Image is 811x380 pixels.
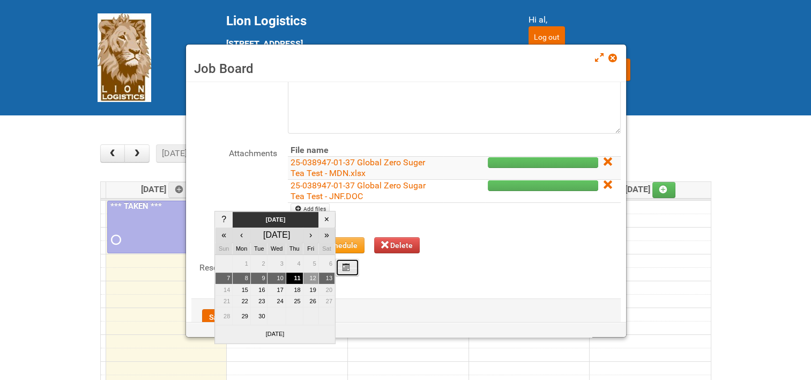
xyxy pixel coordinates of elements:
[234,229,249,242] div: ‹
[233,284,251,296] td: 15
[233,307,251,325] td: 29
[303,243,318,255] td: Fri
[318,254,334,273] td: 6
[98,52,151,62] a: Lion Logistics
[250,307,267,325] td: 30
[215,243,233,255] td: Sun
[98,13,151,102] img: Lion Logistics
[233,212,318,228] td: [DATE]
[226,13,502,90] div: [STREET_ADDRESS] [GEOGRAPHIC_DATA] tel: [PHONE_NUMBER]
[191,259,277,274] label: Reschedule For Date
[215,325,335,344] td: [DATE]
[286,296,303,308] td: 25
[215,296,233,308] td: 21
[288,59,621,134] textarea: 9/5 uploaded JNF + MDN
[336,259,359,276] button: Calendar
[529,26,565,48] input: Log out
[303,284,318,296] td: 19
[215,307,233,325] td: 28
[288,144,443,157] th: File name
[252,229,302,242] div: [DATE]
[291,180,426,201] a: 25-038947-01-37 Global Zero Sugar Tea Test - JNF.DOC
[625,184,676,194] span: [DATE]
[215,273,233,284] td: 7
[286,254,303,273] td: 4
[318,243,334,255] td: Sat
[250,254,267,273] td: 2
[250,284,267,296] td: 16
[111,236,118,244] span: Requested
[250,273,267,284] td: 9
[652,182,676,198] a: Add an event
[250,243,267,255] td: Tue
[304,229,317,242] div: ›
[320,229,333,242] div: »
[156,144,192,163] button: [DATE]
[217,213,231,226] div: ?
[291,157,425,178] a: 25-038947-01-37 Global Zero Suger Tea Test - MDN.xlsx
[291,203,330,215] a: Add files
[267,254,286,273] td: 3
[217,229,231,242] div: «
[215,284,233,296] td: 14
[250,296,267,308] td: 23
[267,284,286,296] td: 17
[168,182,192,198] a: Add an event
[226,13,307,28] span: Lion Logistics
[233,254,251,273] td: 1
[191,144,277,160] label: Attachments
[286,273,303,284] td: 11
[318,284,334,296] td: 20
[267,296,286,308] td: 24
[286,243,303,255] td: Thu
[374,237,420,253] button: Delete
[303,273,318,284] td: 12
[141,184,192,194] span: [DATE]
[202,309,233,325] button: Save
[233,296,251,308] td: 22
[529,13,714,26] div: Hi al,
[286,284,303,296] td: 18
[303,296,318,308] td: 26
[267,243,286,255] td: Wed
[318,296,334,308] td: 27
[233,243,251,255] td: Mon
[267,273,286,284] td: 10
[194,61,618,77] h3: Job Board
[233,273,251,284] td: 8
[320,213,333,226] div: ×
[303,254,318,273] td: 5
[318,273,334,284] td: 13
